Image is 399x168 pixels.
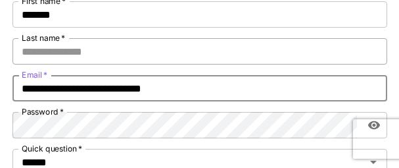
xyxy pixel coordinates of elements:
label: Quick question [22,143,82,154]
label: Password [22,106,64,117]
label: Email [22,69,47,80]
label: Last name [22,32,65,43]
button: toggle password visibility [362,113,386,137]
